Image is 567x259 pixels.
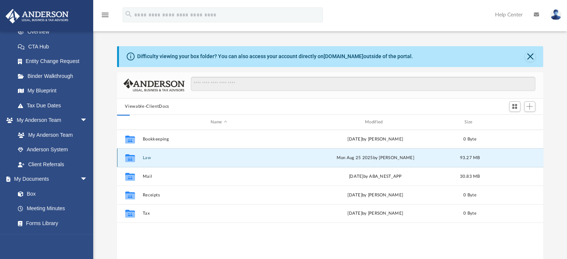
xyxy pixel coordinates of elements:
[80,172,95,187] span: arrow_drop_down
[463,193,476,197] span: 0 Byte
[460,174,480,179] span: 30.83 MB
[10,69,99,83] a: Binder Walkthrough
[463,212,476,216] span: 0 Byte
[10,201,95,216] a: Meeting Minutes
[125,103,169,110] button: Viewable-ClientDocs
[10,231,95,246] a: Notarize
[142,174,295,179] button: Mail
[137,53,413,60] div: Difficulty viewing your box folder? You can also access your account directly on outside of the p...
[525,51,535,62] button: Close
[455,119,485,126] div: Size
[10,98,99,113] a: Tax Due Dates
[142,193,295,198] button: Receipts
[10,186,91,201] a: Box
[3,9,71,23] img: Anderson Advisors Platinum Portal
[524,101,535,112] button: Add
[101,10,110,19] i: menu
[299,192,451,199] div: [DATE] by [PERSON_NAME]
[463,137,476,141] span: 0 Byte
[299,119,452,126] div: Modified
[101,14,110,19] a: menu
[80,113,95,128] span: arrow_drop_down
[5,113,95,128] a: My Anderson Teamarrow_drop_down
[299,155,451,161] div: Mon Aug 25 2025 by [PERSON_NAME]
[550,9,561,20] img: User Pic
[5,172,95,187] a: My Documentsarrow_drop_down
[460,156,480,160] span: 93.27 MB
[142,137,295,142] button: Bookkeeping
[299,173,451,180] div: [DATE] by ABA_NEST_APP
[10,216,91,231] a: Forms Library
[10,25,99,40] a: Overview
[324,53,363,59] a: [DOMAIN_NAME]
[142,155,295,160] button: Law
[299,136,451,143] div: [DATE] by [PERSON_NAME]
[10,54,99,69] a: Entity Change Request
[10,142,95,157] a: Anderson System
[509,101,520,112] button: Switch to Grid View
[10,39,99,54] a: CTA Hub
[142,119,295,126] div: Name
[299,211,451,217] div: [DATE] by [PERSON_NAME]
[10,127,91,142] a: My Anderson Team
[10,157,95,172] a: Client Referrals
[125,10,133,18] i: search
[10,83,95,98] a: My Blueprint
[142,211,295,216] button: Tax
[191,77,535,91] input: Search files and folders
[120,119,139,126] div: id
[488,119,540,126] div: id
